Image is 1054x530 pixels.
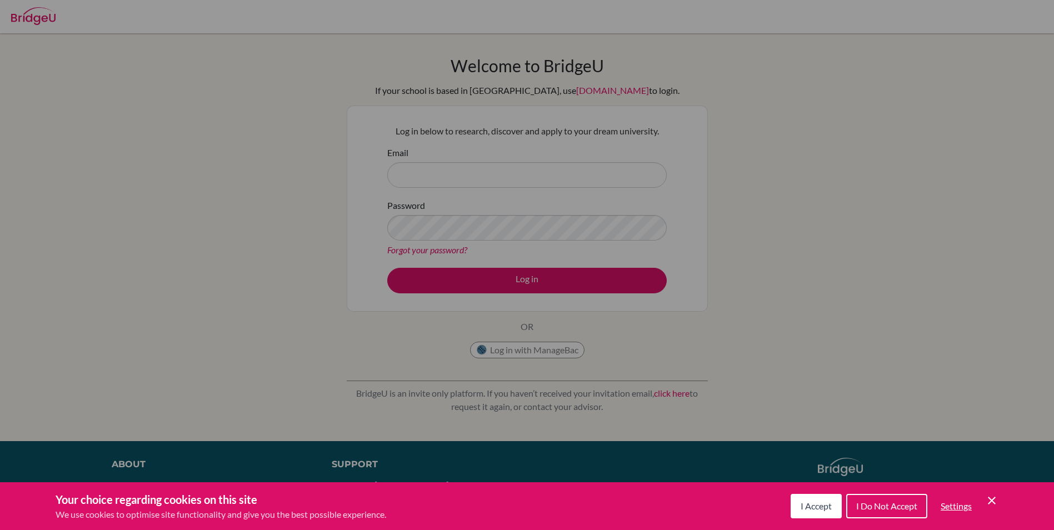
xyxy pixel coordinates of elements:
h3: Your choice regarding cookies on this site [56,491,386,508]
p: We use cookies to optimise site functionality and give you the best possible experience. [56,508,386,521]
button: Save and close [985,494,998,507]
span: I Do Not Accept [856,501,917,511]
span: I Accept [801,501,832,511]
button: I Do Not Accept [846,494,927,518]
button: I Accept [791,494,842,518]
button: Settings [932,495,981,517]
span: Settings [941,501,972,511]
